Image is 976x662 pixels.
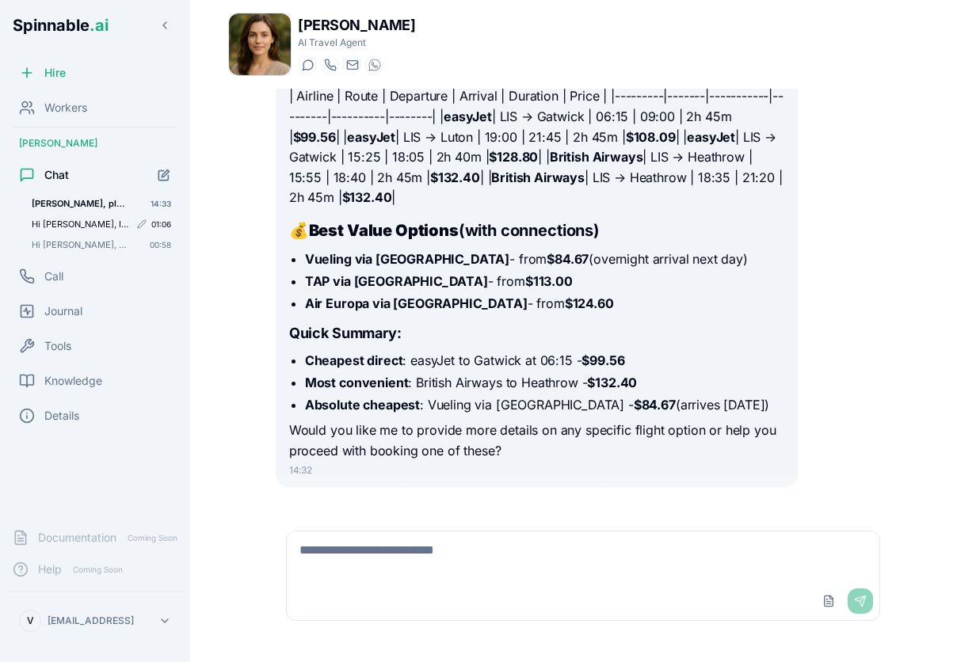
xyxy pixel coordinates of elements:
[289,464,785,477] div: 14:32
[298,14,415,36] h1: [PERSON_NAME]
[44,303,82,319] span: Journal
[298,55,317,74] button: Start a chat with Lily Qureshi
[32,198,128,209] span: Lily, please use Duffel to search for one way flights from Lisbon to London on November 12th, for...
[347,129,395,145] strong: easyJet
[364,55,383,74] button: WhatsApp
[305,295,528,311] strong: Air Europa via [GEOGRAPHIC_DATA]
[565,295,614,311] strong: $124.60
[305,352,403,368] strong: Cheapest direct
[305,251,509,267] strong: Vueling via [GEOGRAPHIC_DATA]
[525,273,573,289] strong: $113.00
[342,55,361,74] button: Send email to lily@getspinnable.ai
[68,562,128,577] span: Coming Soon
[305,351,785,370] li: : easyJet to Gatwick at 06:15 -
[44,100,87,116] span: Workers
[489,149,538,165] strong: $128.80
[342,189,392,205] strong: $132.40
[289,420,785,461] p: Would you like me to provide more details on any specific flight option or help you proceed with ...
[444,108,492,124] strong: easyJet
[305,294,785,313] li: - from
[44,338,71,354] span: Tools
[48,614,134,627] p: [EMAIL_ADDRESS]
[13,605,177,637] button: V[EMAIL_ADDRESS]
[44,167,69,183] span: Chat
[305,373,785,392] li: : British Airways to Heathrow -
[90,16,109,35] span: .ai
[309,221,459,240] strong: Best Value Options
[32,239,128,250] span: Hi Lily, please use Duffel to search for flights to London on the November 12
[305,273,488,289] strong: TAP via [GEOGRAPHIC_DATA]
[135,218,148,230] button: Edit conversation title
[151,162,177,188] button: Start new chat
[13,16,109,35] span: Spinnable
[44,65,66,81] span: Hire
[123,531,182,546] span: Coming Soon
[289,322,785,344] h3: Quick Summary:
[151,198,171,209] span: 14:33
[44,408,79,424] span: Details
[547,251,589,267] strong: $84.67
[150,239,171,250] span: 00:58
[587,375,637,390] strong: $132.40
[430,169,480,185] strong: $132.40
[38,561,62,577] span: Help
[581,352,624,368] strong: $99.56
[305,272,785,291] li: - from
[305,395,785,414] li: : Vueling via [GEOGRAPHIC_DATA] - (arrives [DATE])
[289,219,785,242] h2: 💰 (with connections)
[320,55,339,74] button: Start a call with Lily Qureshi
[491,169,585,185] strong: British Airways
[229,13,291,75] img: Lily Qureshi
[305,249,785,268] li: - from (overnight arrival next day)
[32,219,129,230] span: Hi Lily, I want to plan a trip leaving Lisbon on Nov 22nd and Returning Nov 27. It's my friend's ...
[289,86,785,208] p: | Airline | Route | Departure | Arrival | Duration | Price | |---------|-------|-----------|-----...
[38,530,116,546] span: Documentation
[44,373,102,389] span: Knowledge
[293,129,336,145] strong: $99.56
[27,614,34,627] span: V
[634,397,676,413] strong: $84.67
[305,375,409,390] strong: Most convenient
[151,219,171,230] span: 01:06
[6,131,184,156] div: [PERSON_NAME]
[44,268,63,284] span: Call
[687,129,735,145] strong: easyJet
[298,36,415,49] p: AI Travel Agent
[305,397,420,413] strong: Absolute cheapest
[550,149,643,165] strong: British Airways
[626,129,676,145] strong: $108.09
[368,59,381,71] img: WhatsApp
